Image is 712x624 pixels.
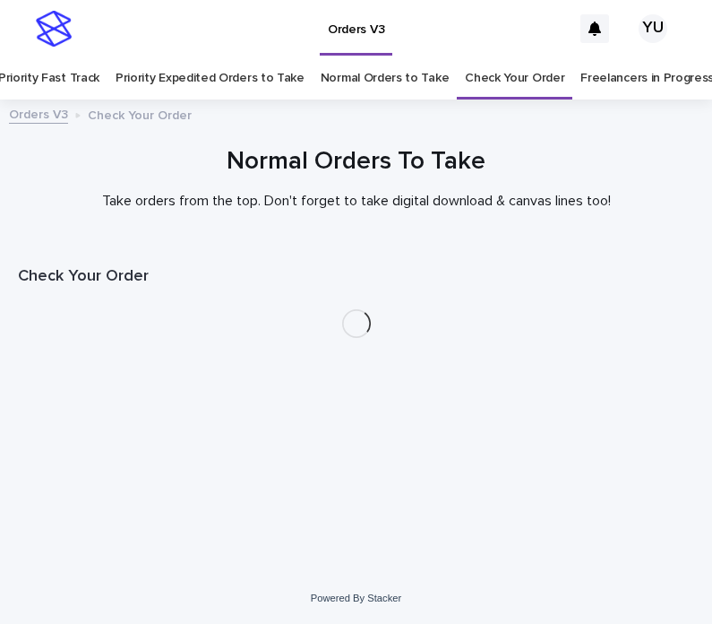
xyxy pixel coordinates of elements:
p: Check Your Order [88,104,192,124]
h1: Check Your Order [18,266,694,288]
a: Orders V3 [9,103,68,124]
div: YU [639,14,667,43]
img: stacker-logo-s-only.png [36,11,72,47]
a: Normal Orders to Take [321,57,450,100]
h1: Normal Orders To Take [18,145,694,178]
a: Check Your Order [465,57,564,100]
a: Powered By Stacker [311,593,401,603]
a: Priority Expedited Orders to Take [116,57,305,100]
p: Take orders from the top. Don't forget to take digital download & canvas lines too! [18,193,694,210]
